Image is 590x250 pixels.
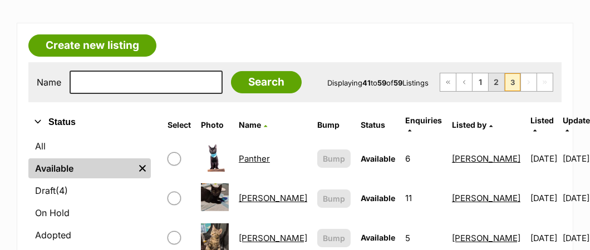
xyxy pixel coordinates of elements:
button: Bump [317,229,351,247]
a: [PERSON_NAME] [452,233,520,243]
th: Bump [313,112,355,138]
a: Page 1 [473,73,488,91]
span: Displaying to of Listings [327,78,429,87]
th: Photo [196,112,233,138]
span: Bump [323,232,345,244]
span: Last page [537,73,553,91]
a: Panther [239,153,270,164]
a: [PERSON_NAME] [452,153,520,164]
a: Name [239,120,267,129]
td: 6 [401,139,446,178]
nav: Pagination [440,73,553,92]
span: Next page [521,73,537,91]
a: [PERSON_NAME] [452,193,520,203]
span: Available [361,233,395,242]
td: 11 [401,179,446,217]
th: Status [356,112,400,138]
strong: 59 [394,78,402,87]
button: Bump [317,149,351,168]
td: [DATE] [526,139,562,178]
span: translation missing: en.admin.listings.index.attributes.enquiries [405,116,442,125]
span: Name [239,120,261,129]
td: [DATE] [526,179,562,217]
button: Bump [317,189,351,208]
a: [PERSON_NAME] [239,193,307,203]
a: First page [440,73,456,91]
a: Draft [28,181,151,201]
span: Page 3 [505,73,520,91]
input: Search [231,71,302,93]
strong: 59 [377,78,386,87]
label: Name [37,77,61,87]
span: Listed by [452,120,486,129]
button: Status [28,115,151,129]
a: Previous page [456,73,472,91]
a: [PERSON_NAME] [239,233,307,243]
a: Adopted [28,225,151,245]
strong: 41 [362,78,371,87]
a: Listed by [452,120,493,129]
a: Create new listing [28,34,156,57]
span: Bump [323,153,345,164]
a: On Hold [28,203,151,223]
span: (4) [56,184,68,197]
span: Bump [323,193,345,204]
a: All [28,136,151,156]
span: Available [361,154,395,163]
span: Available [361,193,395,203]
a: Page 2 [489,73,504,91]
th: Select [163,112,195,138]
a: Available [28,158,134,178]
span: Listed [530,116,554,125]
a: Listed [530,116,554,134]
a: Remove filter [134,158,151,178]
a: Enquiries [405,116,442,134]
